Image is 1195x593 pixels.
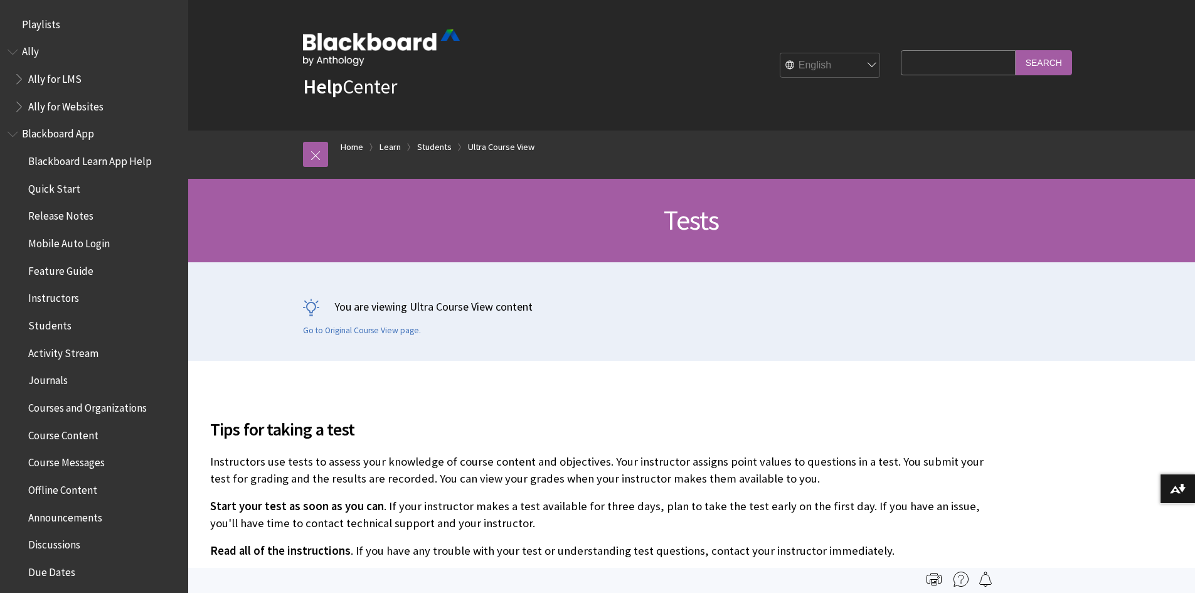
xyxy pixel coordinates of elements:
span: Ally for Websites [28,96,104,113]
select: Site Language Selector [780,53,881,78]
a: Learn [380,139,401,155]
span: Courses and Organizations [28,397,147,414]
nav: Book outline for Anthology Ally Help [8,41,181,117]
span: Blackboard Learn App Help [28,151,152,168]
a: Go to Original Course View page. [303,325,421,336]
span: Announcements [28,507,102,524]
span: Course Content [28,425,98,442]
span: Tips for taking a test [210,416,988,442]
a: HelpCenter [303,74,397,99]
span: Blackboard App [22,124,94,141]
span: Activity Stream [28,343,98,360]
nav: Book outline for Playlists [8,14,181,35]
img: Print [927,572,942,587]
span: Ally for LMS [28,68,82,85]
span: Feature Guide [28,260,93,277]
span: Students [28,315,72,332]
img: Blackboard by Anthology [303,29,460,66]
a: Ultra Course View [468,139,534,155]
p: Instructors use tests to assess your knowledge of course content and objectives. Your instructor ... [210,454,988,486]
a: Students [417,139,452,155]
input: Search [1016,50,1072,75]
span: Instructors [28,288,79,305]
span: Release Notes [28,206,93,223]
span: Tests [664,203,719,237]
p: . If your instructor makes a test available for three days, plan to take the test early on the fi... [210,498,988,531]
span: Course Messages [28,452,105,469]
span: Discussions [28,534,80,551]
span: Ally [22,41,39,58]
span: Mobile Auto Login [28,233,110,250]
span: Playlists [22,14,60,31]
p: . If you have any trouble with your test or understanding test questions, contact your instructor... [210,543,988,559]
p: You are viewing Ultra Course View content [303,299,1081,314]
span: Due Dates [28,562,75,579]
img: Follow this page [978,572,993,587]
strong: Help [303,74,343,99]
span: Journals [28,370,68,387]
span: Read all of the instructions [210,543,351,558]
span: Start your test as soon as you can [210,499,384,513]
a: Home [341,139,363,155]
img: More help [953,572,969,587]
span: Quick Start [28,178,80,195]
span: Offline Content [28,479,97,496]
